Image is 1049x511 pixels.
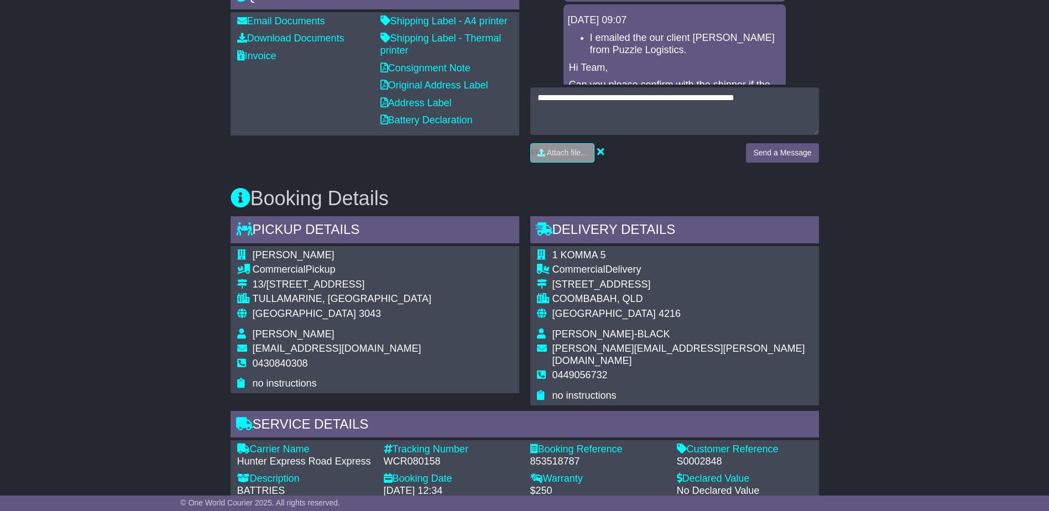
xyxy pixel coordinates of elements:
a: Battery Declaration [380,114,473,126]
div: WCR080158 [384,456,519,468]
div: Tracking Number [384,444,519,456]
div: [DATE] 12:34 [384,485,519,497]
div: Customer Reference [677,444,812,456]
span: 0449056732 [552,369,608,380]
div: 853518787 [530,456,666,468]
div: Warranty [530,473,666,485]
span: [PERSON_NAME] [253,328,335,340]
div: Carrier Name [237,444,373,456]
div: Booking Reference [530,444,666,456]
span: [PERSON_NAME][EMAIL_ADDRESS][PERSON_NAME][DOMAIN_NAME] [552,343,805,366]
a: Shipping Label - Thermal printer [380,33,502,56]
div: BATTRIES [237,485,373,497]
a: Invoice [237,50,276,61]
a: Shipping Label - A4 printer [380,15,508,27]
a: Download Documents [237,33,345,44]
div: Pickup Details [231,216,519,246]
span: [GEOGRAPHIC_DATA] [552,308,656,319]
span: [GEOGRAPHIC_DATA] [253,308,356,319]
span: no instructions [253,378,317,389]
div: TULLAMARINE, [GEOGRAPHIC_DATA] [253,293,431,305]
span: [EMAIL_ADDRESS][DOMAIN_NAME] [253,343,421,354]
h3: Booking Details [231,187,819,210]
span: Commercial [552,264,606,275]
div: No Declared Value [677,485,812,497]
div: Service Details [231,411,819,441]
div: 13/[STREET_ADDRESS] [253,279,431,291]
a: Address Label [380,97,452,108]
span: 3043 [359,308,381,319]
div: Description [237,473,373,485]
div: Pickup [253,264,431,276]
div: [DATE] 09:07 [568,14,781,27]
a: Original Address Label [380,80,488,91]
div: [STREET_ADDRESS] [552,279,812,291]
div: Hunter Express Road Express [237,456,373,468]
div: Delivery [552,264,812,276]
div: $250 [530,485,666,497]
p: Can you please confirm with the shipper if the freight is ready and advise their business hours? ... [569,79,780,151]
div: Declared Value [677,473,812,485]
div: COOMBABAH, QLD [552,293,812,305]
span: [PERSON_NAME] [253,249,335,260]
div: S0002848 [677,456,812,468]
p: Hi Team, [569,62,780,74]
span: no instructions [552,390,617,401]
span: 1 KOMMA 5 [552,249,606,260]
li: I emailed the our client [PERSON_NAME] from Puzzle Logistics. [590,32,781,56]
div: Booking Date [384,473,519,485]
a: Email Documents [237,15,325,27]
div: Delivery Details [530,216,819,246]
span: Commercial [253,264,306,275]
span: [PERSON_NAME]-BLACK [552,328,670,340]
span: 0430840308 [253,358,308,369]
span: © One World Courier 2025. All rights reserved. [180,498,340,507]
span: 4216 [659,308,681,319]
button: Send a Message [746,143,818,163]
a: Consignment Note [380,62,471,74]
